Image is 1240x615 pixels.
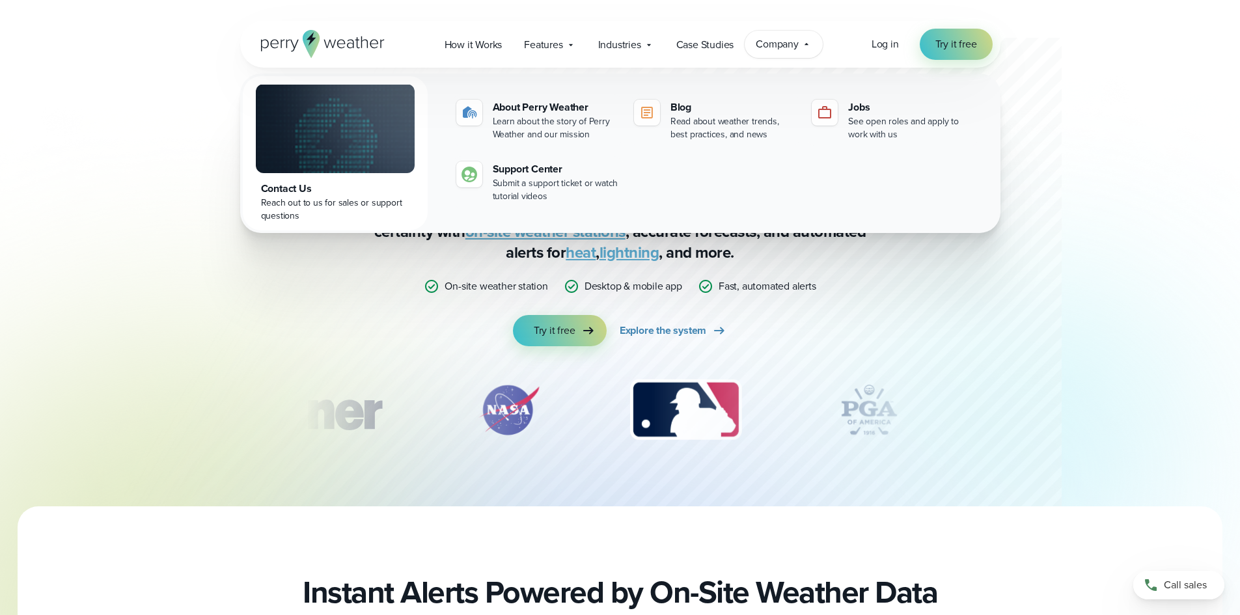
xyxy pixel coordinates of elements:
span: Case Studies [676,37,734,53]
p: Desktop & mobile app [585,279,682,294]
a: Contact Us Reach out to us for sales or support questions [243,76,428,230]
p: On-site weather station [445,279,547,294]
span: Features [524,37,562,53]
img: blog-icon.svg [639,105,655,120]
a: Support Center Submit a support ticket or watch tutorial videos [451,156,624,208]
img: PGA.svg [817,377,921,443]
div: Submit a support ticket or watch tutorial videos [493,177,618,203]
a: Call sales [1133,571,1224,599]
div: 2 of 12 [463,377,555,443]
a: How it Works [434,31,514,58]
div: Jobs [848,100,974,115]
a: Try it free [920,29,993,60]
img: contact-icon.svg [462,167,477,182]
a: About Perry Weather Learn about the story of Perry Weather and our mission [451,94,624,146]
div: Learn about the story of Perry Weather and our mission [493,115,618,141]
span: Industries [598,37,641,53]
a: Blog Read about weather trends, best practices, and news [629,94,801,146]
a: Log in [872,36,899,52]
div: 3 of 12 [617,377,754,443]
a: heat [566,241,596,264]
img: NASA.svg [463,377,555,443]
div: 1 of 12 [215,377,400,443]
div: 4 of 12 [817,377,921,443]
a: lightning [599,241,659,264]
h2: Instant Alerts Powered by On-Site Weather Data [303,574,937,610]
p: Stop relying on weather apps you can’t trust — Perry Weather delivers certainty with , accurate f... [360,200,881,263]
div: See open roles and apply to work with us [848,115,974,141]
a: Case Studies [665,31,745,58]
div: Reach out to us for sales or support questions [261,197,409,223]
span: How it Works [445,37,503,53]
p: Fast, automated alerts [719,279,816,294]
div: Blog [670,100,796,115]
div: About Perry Weather [493,100,618,115]
div: Read about weather trends, best practices, and news [670,115,796,141]
span: Explore the system [620,323,706,338]
a: Jobs See open roles and apply to work with us [806,94,979,146]
div: Contact Us [261,181,409,197]
img: about-icon.svg [462,105,477,120]
img: MLB.svg [617,377,754,443]
a: Explore the system [620,315,727,346]
img: jobs-icon-1.svg [817,105,833,120]
a: Try it free [513,315,607,346]
span: Try it free [935,36,977,52]
div: slideshow [305,377,935,449]
span: Log in [872,36,899,51]
div: Support Center [493,161,618,177]
span: Company [756,36,799,52]
img: Turner-Construction_1.svg [215,377,400,443]
span: Try it free [534,323,575,338]
span: Call sales [1164,577,1207,593]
